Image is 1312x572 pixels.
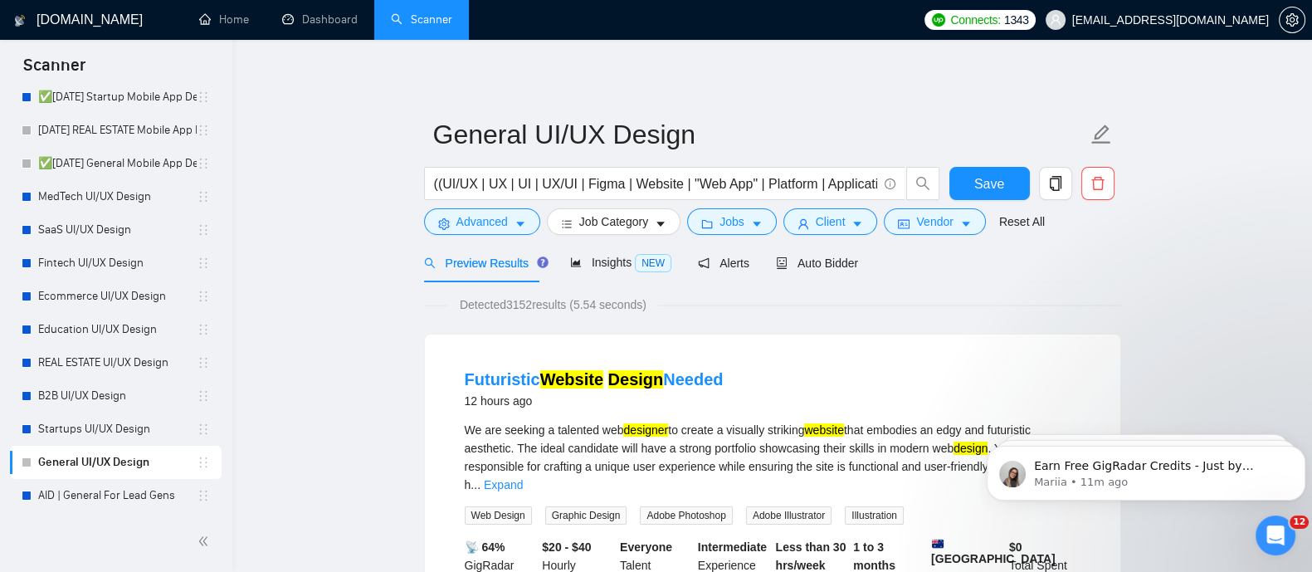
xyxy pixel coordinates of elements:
[932,538,944,550] img: 🇦🇺
[197,323,210,336] span: holder
[197,389,210,403] span: holder
[515,218,526,230] span: caret-down
[954,442,988,455] mark: design
[949,167,1030,200] button: Save
[199,12,249,27] a: homeHome
[38,280,197,313] a: Ecommerce UI/UX Design
[465,370,724,389] a: FuturisticWebsite DesignNeeded
[906,167,939,200] button: search
[916,213,953,231] span: Vendor
[38,379,197,413] a: B2B UI/UX Design
[424,257,544,270] span: Preview Results
[10,446,222,479] li: General UI/UX Design
[561,218,573,230] span: bars
[456,213,508,231] span: Advanced
[776,540,846,572] b: Less than 30 hrs/week
[950,11,1000,29] span: Connects:
[783,208,878,235] button: userClientcaret-down
[38,346,197,379] a: REAL ESTATE UI/UX Design
[197,124,210,137] span: holder
[746,506,832,525] span: Adobe Illustrator
[898,218,910,230] span: idcard
[885,178,895,189] span: info-circle
[931,538,1056,565] b: [GEOGRAPHIC_DATA]
[1040,176,1071,191] span: copy
[10,379,222,413] li: B2B UI/UX Design
[197,290,210,303] span: holder
[10,247,222,280] li: Fintech UI/UX Design
[545,506,627,525] span: Graphic Design
[776,257,858,270] span: Auto Bidder
[542,540,591,554] b: $20 - $40
[1081,167,1114,200] button: delete
[535,255,550,270] div: Tooltip anchor
[38,114,197,147] a: [DATE] REAL ESTATE Mobile App Design
[197,423,210,436] span: holder
[465,506,532,525] span: Web Design
[10,346,222,379] li: REAL ESTATE UI/UX Design
[623,423,668,437] mark: designer
[10,213,222,247] li: SaaS UI/UX Design
[10,479,222,512] li: AID | General For Lead Gens
[1290,516,1309,529] span: 12
[1279,7,1305,33] button: setting
[465,391,724,411] div: 12 hours ago
[38,413,197,446] a: Startups UI/UX Design
[687,208,777,235] button: folderJobscaret-down
[974,174,1004,194] span: Save
[579,213,648,231] span: Job Category
[10,313,222,346] li: Education UI/UX Design
[10,280,222,313] li: Ecommerce UI/UX Design
[1082,176,1114,191] span: delete
[698,257,749,270] span: Alerts
[547,208,680,235] button: barsJob Categorycaret-down
[719,213,744,231] span: Jobs
[197,157,210,170] span: holder
[197,489,210,502] span: holder
[635,254,671,272] span: NEW
[1050,14,1061,26] span: user
[465,421,1080,494] div: We are seeking a talented web to create a visually striking that embodies an edgy and futuristic ...
[570,256,671,269] span: Insights
[816,213,846,231] span: Client
[197,356,210,369] span: holder
[960,218,972,230] span: caret-down
[932,13,945,27] img: upwork-logo.png
[391,12,452,27] a: searchScanner
[10,81,222,114] li: ✅7/17/25 Startup Mobile App Design
[10,53,99,88] span: Scanner
[1256,516,1295,555] iframe: Intercom live chat
[38,479,197,512] a: AID | General For Lead Gens
[698,540,767,554] b: Intermediate
[38,180,197,213] a: MedTech UI/UX Design
[10,180,222,213] li: MedTech UI/UX Design
[484,478,523,491] a: Expand
[424,257,436,269] span: search
[655,218,666,230] span: caret-down
[845,506,904,525] span: Illustration
[434,174,877,194] input: Search Freelance Jobs...
[804,423,843,437] mark: website
[701,218,713,230] span: folder
[465,540,505,554] b: 📡 64%
[10,114,222,147] li: 7/17/25 REAL ESTATE Mobile App Design
[884,208,985,235] button: idcardVendorcaret-down
[620,540,672,554] b: Everyone
[1039,167,1072,200] button: copy
[424,208,540,235] button: settingAdvancedcaret-down
[282,12,358,27] a: dashboardDashboard
[197,190,210,203] span: holder
[197,90,210,104] span: holder
[197,456,210,469] span: holder
[907,176,939,191] span: search
[776,257,788,269] span: robot
[14,7,26,34] img: logo
[640,506,732,525] span: Adobe Photoshop
[438,218,450,230] span: setting
[197,257,210,270] span: holder
[38,313,197,346] a: Education UI/UX Design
